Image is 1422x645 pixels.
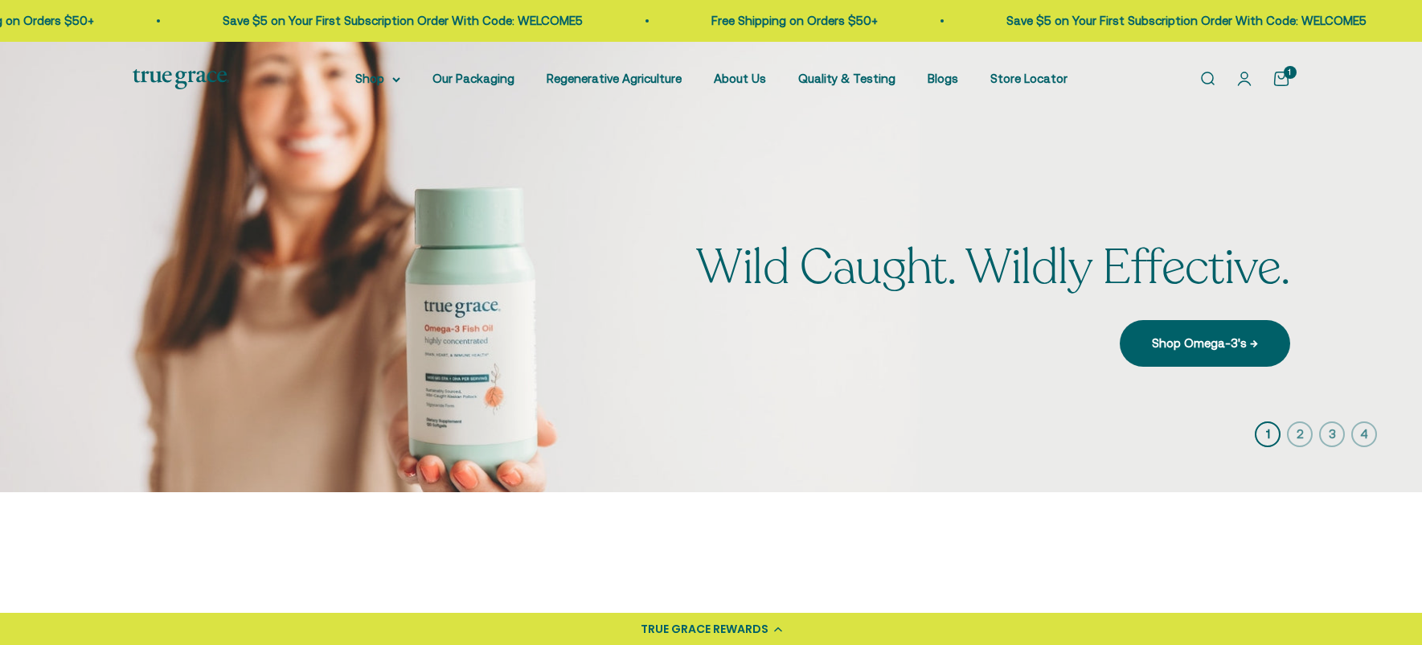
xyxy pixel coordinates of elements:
a: Shop Omega-3's → [1120,320,1290,367]
p: Save $5 on Your First Subscription Order With Code: WELCOME5 [223,11,583,31]
a: Our Packaging [432,72,514,85]
a: Quality & Testing [798,72,895,85]
div: TRUE GRACE REWARDS [641,621,768,638]
split-lines: Wild Caught. Wildly Effective. [696,235,1289,301]
a: Regenerative Agriculture [547,72,682,85]
a: Blogs [928,72,958,85]
a: Free Shipping on Orders $50+ [711,14,878,27]
cart-count: 1 [1284,66,1297,79]
button: 3 [1319,421,1345,447]
a: Store Locator [990,72,1068,85]
button: 2 [1287,421,1313,447]
summary: Shop [355,69,400,88]
button: 1 [1255,421,1281,447]
button: 4 [1351,421,1377,447]
a: About Us [714,72,766,85]
p: Save $5 on Your First Subscription Order With Code: WELCOME5 [1006,11,1367,31]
